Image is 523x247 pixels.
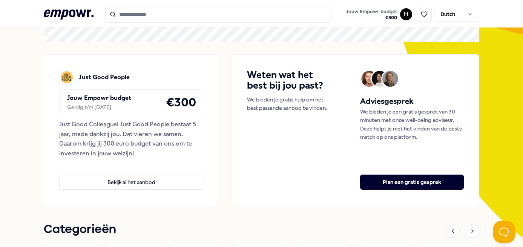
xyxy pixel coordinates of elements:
p: We bieden je een gratis gesprek van 30 minuten met onze well-being adviseur. Deze helpt je met he... [360,107,464,141]
img: Avatar [361,71,377,87]
p: Jouw Empowr budget [67,93,131,103]
h1: Categorieën [44,220,116,239]
button: H [400,8,412,20]
div: Just Good Colleague! Just Good People bestaat 5 jaar, mede dankzij jou. Dat vieren we samen. Daar... [59,120,204,158]
div: Geldig t/m [DATE] [67,103,131,111]
a: Bekijk al het aanbod [59,163,204,190]
h4: Weten wat het best bij jou past? [247,70,330,91]
button: Plan een gratis gesprek [360,175,464,190]
input: Search for products, categories or subcategories [105,6,331,23]
button: Jouw Empowr budget€300 [345,7,399,22]
img: Avatar [382,71,398,87]
iframe: Help Scout Beacon - Open [493,221,515,243]
h5: Adviesgesprek [360,95,464,107]
a: Jouw Empowr budget€300 [343,6,400,22]
span: Jouw Empowr budget [346,9,397,15]
img: Just Good People [59,70,74,85]
img: Avatar [372,71,388,87]
span: € 300 [346,15,397,21]
button: Bekijk al het aanbod [59,175,204,190]
p: Just Good People [79,72,130,82]
p: We bieden je gratis hulp om het best passende aanbod te vinden. [247,95,330,112]
h4: € 300 [166,93,196,112]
